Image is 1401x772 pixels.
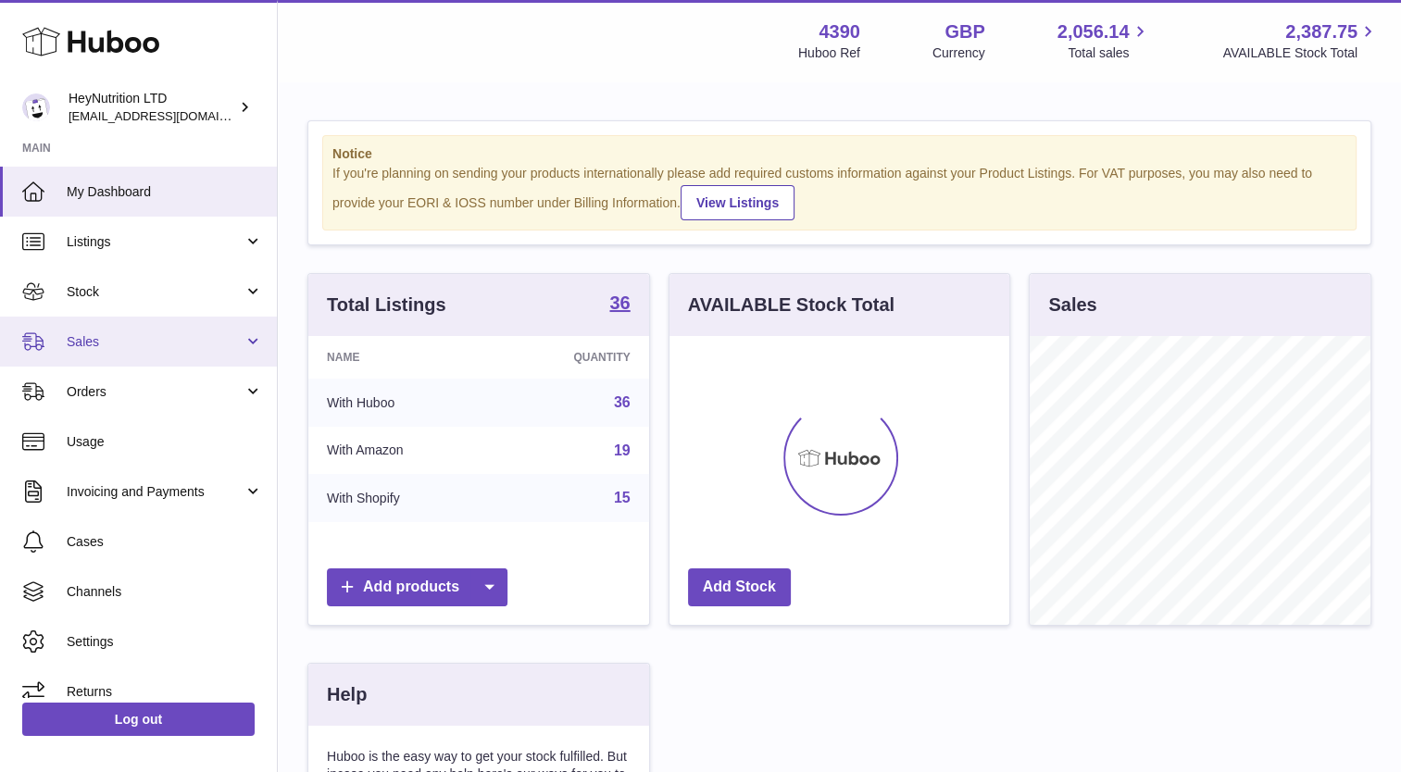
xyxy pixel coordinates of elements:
[1057,19,1130,44] span: 2,056.14
[22,703,255,736] a: Log out
[67,583,263,601] span: Channels
[67,633,263,651] span: Settings
[67,433,263,451] span: Usage
[1068,44,1150,62] span: Total sales
[681,185,794,220] a: View Listings
[932,44,985,62] div: Currency
[67,383,244,401] span: Orders
[308,379,494,427] td: With Huboo
[332,165,1346,220] div: If you're planning on sending your products internationally please add required customs informati...
[22,93,50,121] img: info@heynutrition.com
[819,19,860,44] strong: 4390
[69,108,272,123] span: [EMAIL_ADDRESS][DOMAIN_NAME]
[1222,19,1379,62] a: 2,387.75 AVAILABLE Stock Total
[1285,19,1357,44] span: 2,387.75
[688,293,894,318] h3: AVAILABLE Stock Total
[308,474,494,522] td: With Shopify
[798,44,860,62] div: Huboo Ref
[308,336,494,379] th: Name
[494,336,648,379] th: Quantity
[614,394,631,410] a: 36
[1057,19,1151,62] a: 2,056.14 Total sales
[308,427,494,475] td: With Amazon
[614,442,631,458] a: 19
[67,333,244,351] span: Sales
[67,283,244,301] span: Stock
[609,293,630,316] a: 36
[332,145,1346,163] strong: Notice
[67,483,244,501] span: Invoicing and Payments
[67,533,263,551] span: Cases
[67,233,244,251] span: Listings
[67,183,263,201] span: My Dashboard
[1048,293,1096,318] h3: Sales
[67,683,263,701] span: Returns
[69,90,235,125] div: HeyNutrition LTD
[327,682,367,707] h3: Help
[1222,44,1379,62] span: AVAILABLE Stock Total
[688,568,791,606] a: Add Stock
[327,568,507,606] a: Add products
[944,19,984,44] strong: GBP
[327,293,446,318] h3: Total Listings
[614,490,631,505] a: 15
[609,293,630,312] strong: 36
